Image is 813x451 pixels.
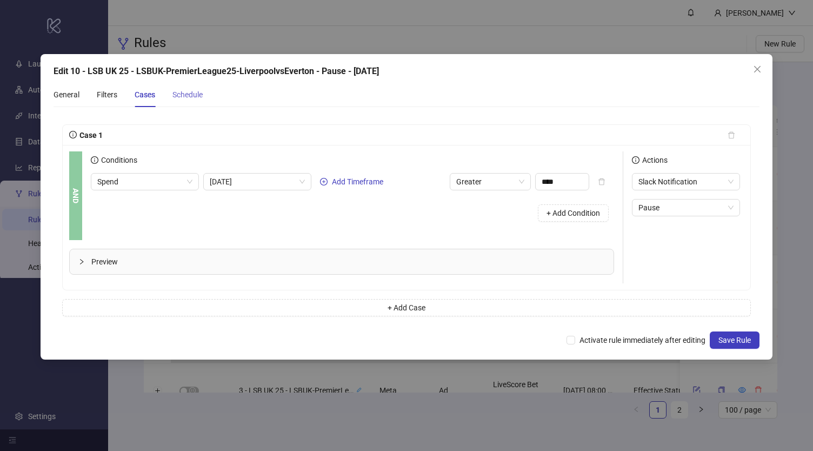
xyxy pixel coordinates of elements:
[538,204,609,222] button: + Add Condition
[638,174,734,190] span: Slack Notification
[135,89,155,101] div: Cases
[98,156,137,164] span: Conditions
[718,336,751,344] span: Save Rule
[547,209,600,217] span: + Add Condition
[639,156,668,164] span: Actions
[97,174,192,190] span: Spend
[575,334,710,346] span: Activate rule immediately after editing
[210,174,305,190] span: Today
[388,303,425,312] span: + Add Case
[77,131,103,140] span: Case 1
[70,188,82,203] b: AND
[54,65,759,78] div: Edit 10 - LSB UK 25 - LSBUK-PremierLeague25-LiverpoolvsEverton - Pause - [DATE]
[91,256,605,268] span: Preview
[91,156,98,164] span: info-circle
[97,89,117,101] div: Filters
[749,61,766,78] button: Close
[69,131,77,138] span: info-circle
[332,177,383,186] span: Add Timeframe
[638,200,734,216] span: Pause
[632,156,639,164] span: info-circle
[62,299,751,316] button: + Add Case
[70,249,614,274] div: Preview
[719,127,744,144] button: delete
[456,174,524,190] span: Greater
[172,89,203,101] div: Schedule
[710,331,759,349] button: Save Rule
[589,173,614,190] button: delete
[753,65,762,74] span: close
[54,89,79,101] div: General
[78,258,85,265] span: collapsed
[320,178,328,185] span: plus-circle
[316,175,388,188] button: Add Timeframe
